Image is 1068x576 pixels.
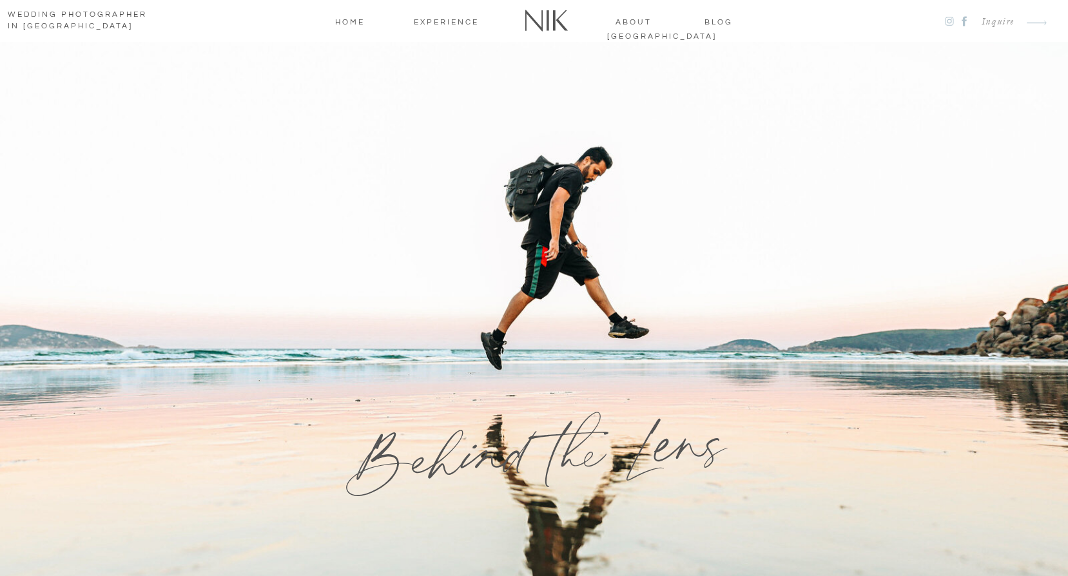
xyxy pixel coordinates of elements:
[8,9,160,34] h1: wedding photographer in [GEOGRAPHIC_DATA]
[324,15,376,27] a: home
[517,5,576,37] a: Nik
[607,15,661,27] a: about [GEOGRAPHIC_DATA]
[971,14,1015,31] a: Inquire
[693,15,745,27] a: blog
[408,15,485,27] a: Experience
[8,9,160,34] a: wedding photographerin [GEOGRAPHIC_DATA]
[291,403,779,512] h1: Behind the Lens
